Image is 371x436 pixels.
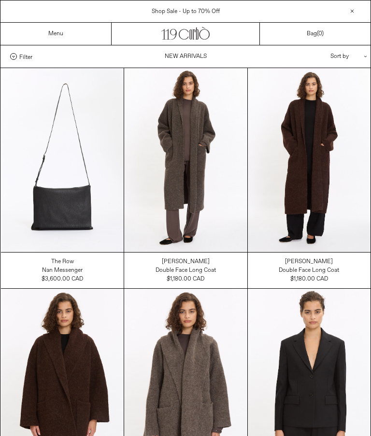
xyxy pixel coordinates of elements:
[318,30,322,38] span: 0
[279,267,339,275] div: Double Face Long Coat
[156,267,216,275] div: Double Face Long Coat
[152,8,220,15] a: Shop Sale - Up to 70% Off
[124,68,247,252] img: Lauren Manoogian Double Face Long Coat in grey taupe
[48,30,63,38] a: Menu
[42,275,83,283] div: $3,600.00 CAD
[307,29,324,38] a: Bag()
[167,275,204,283] div: $1,180.00 CAD
[1,68,124,252] img: The Row Nan Messenger Bag
[279,266,339,275] a: Double Face Long Coat
[51,257,74,266] a: The Row
[274,45,361,68] div: Sort by
[42,266,83,275] a: Nan Messenger
[156,266,216,275] a: Double Face Long Coat
[19,53,32,60] span: Filter
[248,68,371,252] img: Lauren Manoogian Double Face Long Coat in merlot
[318,30,324,38] span: )
[42,267,83,275] div: Nan Messenger
[285,257,333,266] a: [PERSON_NAME]
[290,275,328,283] div: $1,180.00 CAD
[162,257,210,266] a: [PERSON_NAME]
